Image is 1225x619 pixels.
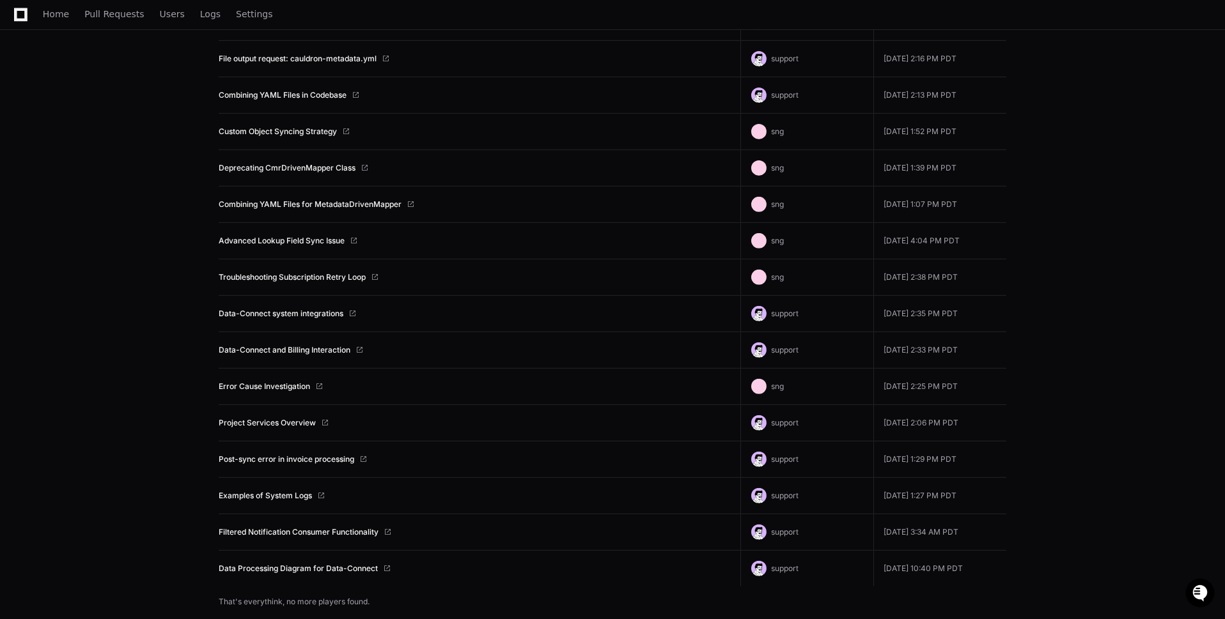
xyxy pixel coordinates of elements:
[873,514,1006,551] td: [DATE] 3:34 AM PDT
[772,527,799,537] span: support
[236,10,272,18] span: Settings
[127,199,155,209] span: Pylon
[873,41,1006,77] td: [DATE] 2:16 PM PDT
[873,187,1006,223] td: [DATE] 1:07 PM PDT
[772,54,799,63] span: support
[13,50,233,71] div: Welcome
[873,296,1006,332] td: [DATE] 2:35 PM PDT
[772,418,799,427] span: support
[219,527,378,537] a: Filtered Notification Consumer Functionality
[219,563,378,574] a: Data Processing Diagram for Data-Connect
[873,478,1006,514] td: [DATE] 1:27 PM PDT
[219,54,377,64] a: File output request: cauldron-metadata.yml
[219,418,316,428] a: Project Services Overview
[751,452,767,467] img: avatar
[751,561,767,576] img: avatar
[219,381,310,392] a: Error Cause Investigation
[200,10,221,18] span: Logs
[772,199,784,209] span: sng
[1184,577,1219,611] iframe: Open customer support
[40,171,104,181] span: [PERSON_NAME]
[751,51,767,66] img: avatar
[772,272,784,282] span: sng
[198,136,233,151] button: See all
[772,381,784,391] span: sng
[13,158,33,179] img: Sidi Zhu
[772,163,784,172] span: sng
[873,441,1006,478] td: [DATE] 1:29 PM PDT
[219,126,337,137] a: Custom Object Syncing Strategy
[219,272,366,282] a: Troubleshooting Subscription Retry Loop
[43,95,210,107] div: Start new chat
[873,405,1006,441] td: [DATE] 2:06 PM PDT
[90,199,155,209] a: Powered byPylon
[217,98,233,114] button: Start new chat
[873,369,1006,405] td: [DATE] 2:25 PM PDT
[219,454,354,464] a: Post-sync error in invoice processing
[219,163,355,173] a: Deprecating CmrDrivenMapper Class
[13,139,86,149] div: Past conversations
[13,95,36,118] img: 1736555170064-99ba0984-63c1-480f-8ee9-699278ef63ed
[43,10,69,18] span: Home
[219,597,1006,607] h2: That's everythink, no more players found.
[772,126,784,136] span: sng
[873,332,1006,369] td: [DATE] 2:33 PM PDT
[873,114,1006,150] td: [DATE] 1:52 PM PDT
[219,491,312,501] a: Examples of System Logs
[43,107,167,118] div: We're offline, we'll be back soon
[873,551,1006,587] td: [DATE] 10:40 PM PDT
[772,345,799,355] span: support
[873,150,1006,187] td: [DATE] 1:39 PM PDT
[873,77,1006,114] td: [DATE] 2:13 PM PDT
[751,306,767,321] img: avatar
[772,309,799,318] span: support
[772,90,799,100] span: support
[751,88,767,103] img: avatar
[772,454,799,464] span: support
[160,10,185,18] span: Users
[873,259,1006,296] td: [DATE] 2:38 PM PDT
[219,90,347,100] a: Combining YAML Files in Codebase
[84,10,144,18] span: Pull Requests
[751,342,767,358] img: avatar
[751,415,767,431] img: avatar
[772,236,784,245] span: sng
[13,12,38,38] img: PlayerZero
[219,236,345,246] a: Advanced Lookup Field Sync Issue
[751,488,767,503] img: avatar
[113,171,139,181] span: [DATE]
[751,524,767,540] img: avatar
[219,199,402,210] a: Combining YAML Files for MetadataDrivenMapper
[219,345,350,355] a: Data-Connect and Billing Interaction
[873,223,1006,259] td: [DATE] 4:04 PM PDT
[772,491,799,500] span: support
[219,309,343,319] a: Data-Connect system integrations
[772,563,799,573] span: support
[106,171,111,181] span: •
